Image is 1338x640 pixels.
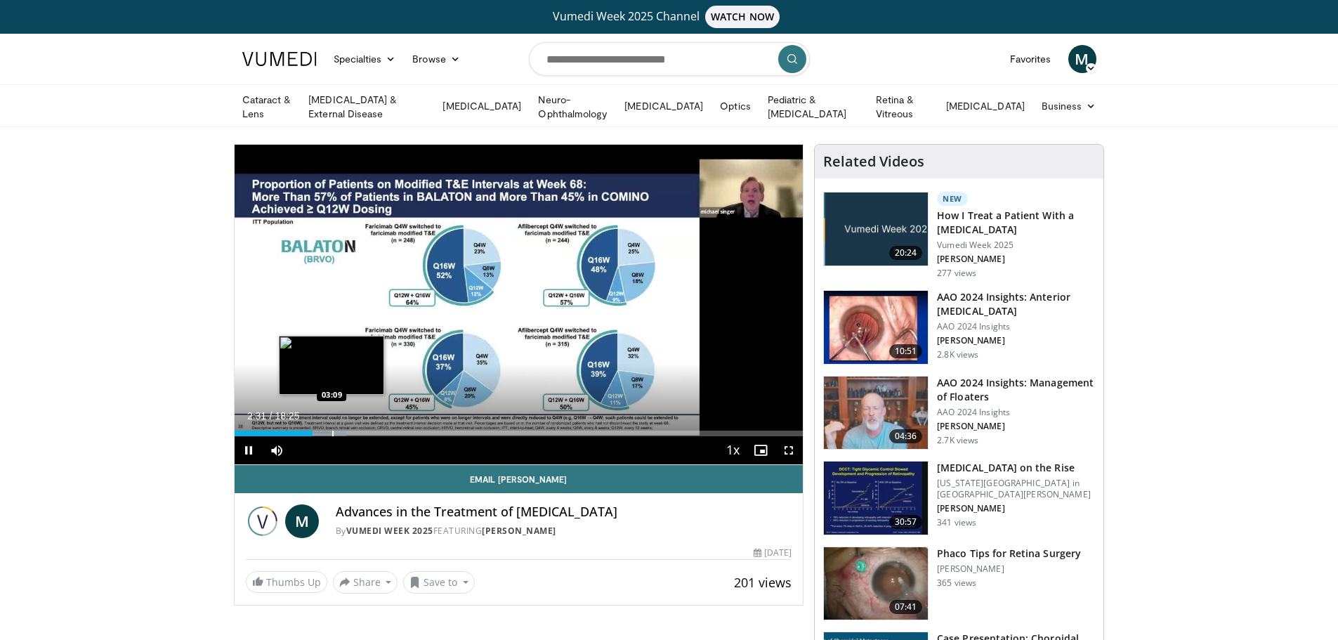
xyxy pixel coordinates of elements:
p: [PERSON_NAME] [937,254,1095,265]
a: Email [PERSON_NAME] [235,465,804,493]
p: 2.7K views [937,435,978,446]
a: M [285,504,319,538]
button: Fullscreen [775,436,803,464]
img: Vumedi Week 2025 [246,504,280,538]
video-js: Video Player [235,145,804,465]
span: 2:31 [247,410,266,422]
p: AAO 2024 Insights [937,321,1095,332]
h3: [MEDICAL_DATA] on the Rise [937,461,1095,475]
button: Playback Rate [719,436,747,464]
img: 02d29458-18ce-4e7f-be78-7423ab9bdffd.jpg.150x105_q85_crop-smart_upscale.jpg [824,192,928,266]
a: Favorites [1002,45,1060,73]
img: 2b0bc81e-4ab6-4ab1-8b29-1f6153f15110.150x105_q85_crop-smart_upscale.jpg [824,547,928,620]
a: Pediatric & [MEDICAL_DATA] [759,93,867,121]
span: 20:24 [889,246,923,260]
input: Search topics, interventions [529,42,810,76]
button: Save to [403,571,475,594]
a: M [1068,45,1096,73]
span: 04:36 [889,429,923,443]
button: Share [333,571,398,594]
p: [PERSON_NAME] [937,503,1095,514]
span: 10:51 [889,344,923,358]
button: Mute [263,436,291,464]
a: Vumedi Week 2025 [346,525,433,537]
h3: AAO 2024 Insights: Anterior [MEDICAL_DATA] [937,290,1095,318]
a: [MEDICAL_DATA] [616,92,711,120]
a: Cataract & Lens [234,93,301,121]
a: 07:41 Phaco Tips for Retina Surgery [PERSON_NAME] 365 views [823,547,1095,621]
a: 10:51 AAO 2024 Insights: Anterior [MEDICAL_DATA] AAO 2024 Insights [PERSON_NAME] 2.8K views [823,290,1095,365]
p: [PERSON_NAME] [937,335,1095,346]
a: Optics [711,92,759,120]
img: fd942f01-32bb-45af-b226-b96b538a46e6.150x105_q85_crop-smart_upscale.jpg [824,291,928,364]
img: VuMedi Logo [242,52,317,66]
div: By FEATURING [336,525,792,537]
span: 30:57 [889,515,923,529]
a: [MEDICAL_DATA] [938,92,1033,120]
p: [PERSON_NAME] [937,421,1095,432]
p: 277 views [937,268,976,279]
a: Vumedi Week 2025 ChannelWATCH NOW [244,6,1094,28]
h3: Phaco Tips for Retina Surgery [937,547,1081,561]
span: WATCH NOW [705,6,780,28]
a: Neuro-Ophthalmology [530,93,616,121]
h4: Related Videos [823,153,924,170]
span: 18:25 [275,410,299,422]
p: [US_STATE][GEOGRAPHIC_DATA] in [GEOGRAPHIC_DATA][PERSON_NAME] [937,478,1095,500]
a: Retina & Vitreous [867,93,938,121]
a: Browse [404,45,468,73]
a: [MEDICAL_DATA] & External Disease [300,93,434,121]
img: 4ce8c11a-29c2-4c44-a801-4e6d49003971.150x105_q85_crop-smart_upscale.jpg [824,462,928,535]
h3: How I Treat a Patient With a [MEDICAL_DATA] [937,209,1095,237]
div: Progress Bar [235,431,804,436]
p: 365 views [937,577,976,589]
p: 341 views [937,517,976,528]
img: image.jpeg [279,336,384,395]
span: 201 views [734,574,792,591]
p: [PERSON_NAME] [937,563,1081,575]
p: 2.8K views [937,349,978,360]
a: 20:24 New How I Treat a Patient With a [MEDICAL_DATA] Vumedi Week 2025 [PERSON_NAME] 277 views [823,192,1095,279]
p: New [937,192,968,206]
p: Vumedi Week 2025 [937,240,1095,251]
a: Thumbs Up [246,571,327,593]
img: 8e655e61-78ac-4b3e-a4e7-f43113671c25.150x105_q85_crop-smart_upscale.jpg [824,377,928,450]
a: [PERSON_NAME] [482,525,556,537]
p: AAO 2024 Insights [937,407,1095,418]
a: Business [1033,92,1105,120]
h4: Advances in the Treatment of [MEDICAL_DATA] [336,504,792,520]
button: Pause [235,436,263,464]
a: 04:36 AAO 2024 Insights: Management of Floaters AAO 2024 Insights [PERSON_NAME] 2.7K views [823,376,1095,450]
span: 07:41 [889,600,923,614]
a: Specialties [325,45,405,73]
button: Enable picture-in-picture mode [747,436,775,464]
h3: AAO 2024 Insights: Management of Floaters [937,376,1095,404]
div: [DATE] [754,547,792,559]
span: / [270,410,273,422]
a: 30:57 [MEDICAL_DATA] on the Rise [US_STATE][GEOGRAPHIC_DATA] in [GEOGRAPHIC_DATA][PERSON_NAME] [P... [823,461,1095,535]
a: [MEDICAL_DATA] [434,92,530,120]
